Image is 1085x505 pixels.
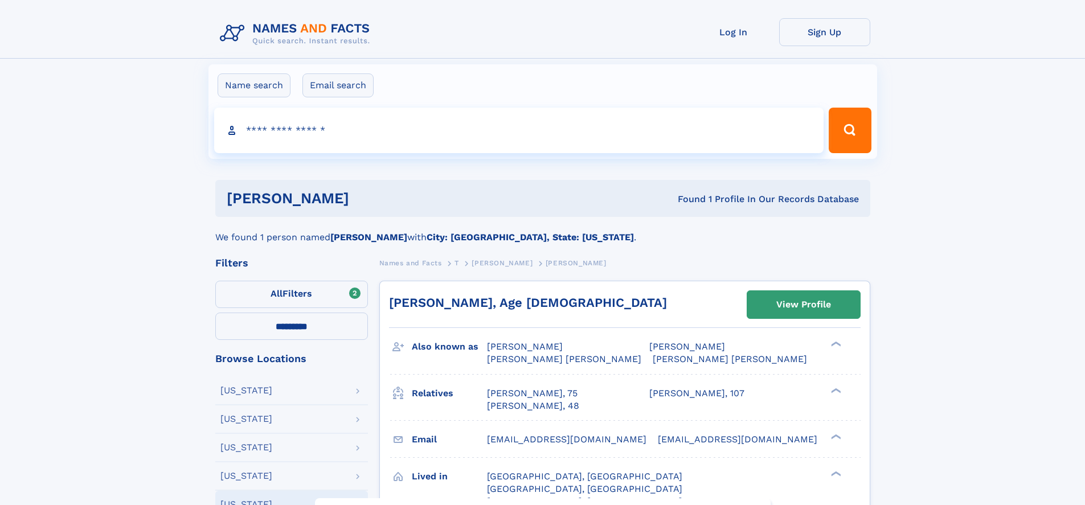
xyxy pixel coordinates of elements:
[215,258,368,268] div: Filters
[779,18,870,46] a: Sign Up
[653,354,807,364] span: [PERSON_NAME] [PERSON_NAME]
[215,217,870,244] div: We found 1 person named with .
[455,256,459,270] a: T
[412,430,487,449] h3: Email
[828,387,842,394] div: ❯
[487,434,646,445] span: [EMAIL_ADDRESS][DOMAIN_NAME]
[215,18,379,49] img: Logo Names and Facts
[688,18,779,46] a: Log In
[776,291,831,318] div: View Profile
[649,341,725,352] span: [PERSON_NAME]
[389,295,667,310] a: [PERSON_NAME], Age [DEMOGRAPHIC_DATA]
[747,291,860,318] a: View Profile
[487,471,682,482] span: [GEOGRAPHIC_DATA], [GEOGRAPHIC_DATA]
[658,434,817,445] span: [EMAIL_ADDRESS][DOMAIN_NAME]
[215,354,368,364] div: Browse Locations
[472,259,533,267] span: [PERSON_NAME]
[218,73,290,97] label: Name search
[427,232,634,243] b: City: [GEOGRAPHIC_DATA], State: [US_STATE]
[487,341,563,352] span: [PERSON_NAME]
[412,337,487,356] h3: Also known as
[649,387,744,400] a: [PERSON_NAME], 107
[472,256,533,270] a: [PERSON_NAME]
[215,281,368,308] label: Filters
[828,433,842,440] div: ❯
[379,256,442,270] a: Names and Facts
[220,386,272,395] div: [US_STATE]
[214,108,824,153] input: search input
[220,443,272,452] div: [US_STATE]
[330,232,407,243] b: [PERSON_NAME]
[828,470,842,477] div: ❯
[829,108,871,153] button: Search Button
[487,354,641,364] span: [PERSON_NAME] [PERSON_NAME]
[487,387,578,400] a: [PERSON_NAME], 75
[302,73,374,97] label: Email search
[828,340,842,348] div: ❯
[455,259,459,267] span: T
[487,483,682,494] span: [GEOGRAPHIC_DATA], [GEOGRAPHIC_DATA]
[220,414,272,424] div: [US_STATE]
[412,467,487,486] h3: Lived in
[227,191,514,206] h1: [PERSON_NAME]
[487,400,579,412] a: [PERSON_NAME], 48
[412,384,487,403] h3: Relatives
[546,259,607,267] span: [PERSON_NAME]
[220,471,272,481] div: [US_STATE]
[513,193,859,206] div: Found 1 Profile In Our Records Database
[271,288,282,299] span: All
